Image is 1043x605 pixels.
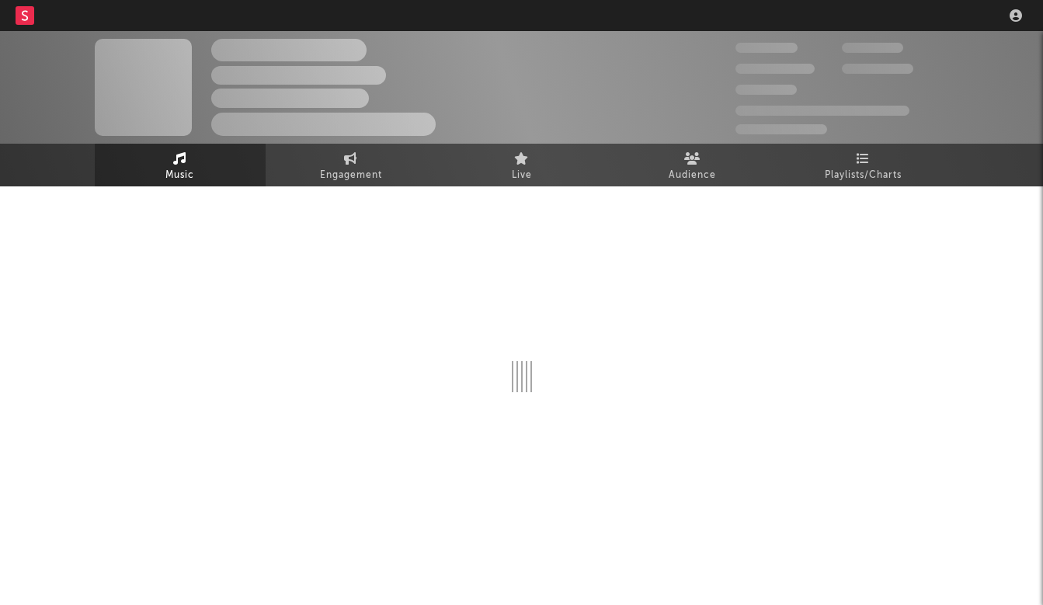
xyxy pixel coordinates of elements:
span: Music [165,166,194,185]
span: Playlists/Charts [825,166,902,185]
span: 50,000,000 [735,64,815,74]
span: Jump Score: 85.0 [735,124,827,134]
a: Audience [607,144,778,186]
a: Playlists/Charts [778,144,949,186]
span: Audience [669,166,716,185]
a: Music [95,144,266,186]
a: Live [436,144,607,186]
span: 100,000 [842,43,903,53]
span: 50,000,000 Monthly Listeners [735,106,909,116]
span: 300,000 [735,43,798,53]
span: 100,000 [735,85,797,95]
span: Engagement [320,166,382,185]
a: Engagement [266,144,436,186]
span: 1,000,000 [842,64,913,74]
span: Live [512,166,532,185]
